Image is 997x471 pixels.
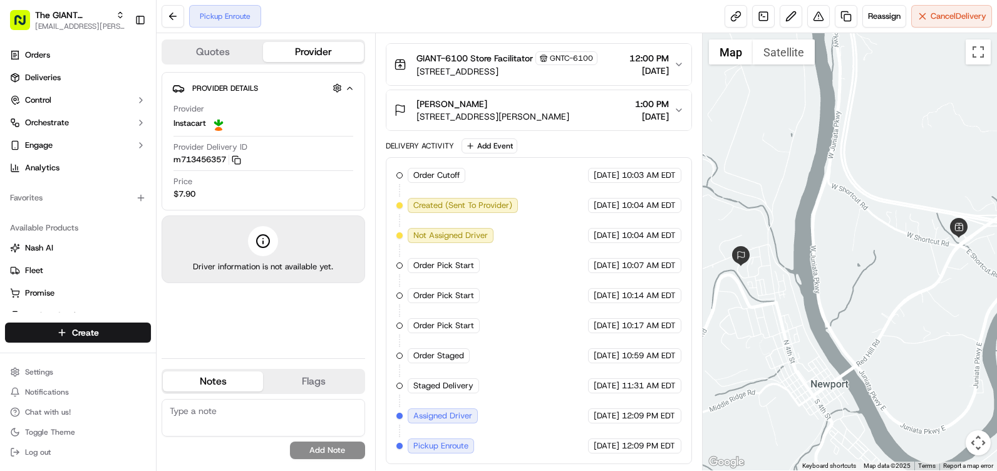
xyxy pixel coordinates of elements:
[43,120,205,132] div: Start new chat
[868,11,901,22] span: Reassign
[5,306,151,326] button: Product Catalog
[594,380,619,391] span: [DATE]
[622,170,676,181] span: 10:03 AM EDT
[416,65,597,78] span: [STREET_ADDRESS]
[263,42,363,62] button: Provider
[706,454,747,470] img: Google
[101,177,206,199] a: 💻API Documentation
[25,407,71,417] span: Chat with us!
[416,110,569,123] span: [STREET_ADDRESS][PERSON_NAME]
[5,423,151,441] button: Toggle Theme
[622,380,676,391] span: 11:31 AM EDT
[5,383,151,401] button: Notifications
[25,49,50,61] span: Orders
[386,141,454,151] div: Delivery Activity
[118,182,201,194] span: API Documentation
[8,177,101,199] a: 📗Knowledge Base
[25,162,59,173] span: Analytics
[413,350,464,361] span: Order Staged
[635,98,669,110] span: 1:00 PM
[173,118,206,129] span: Instacart
[413,230,488,241] span: Not Assigned Driver
[173,189,195,200] span: $7.90
[5,188,151,208] div: Favorites
[413,170,460,181] span: Order Cutoff
[25,95,51,106] span: Control
[192,83,258,93] span: Provider Details
[72,326,99,339] span: Create
[594,350,619,361] span: [DATE]
[43,132,158,142] div: We're available if you need us!
[622,260,676,271] span: 10:07 AM EDT
[211,116,226,131] img: profile_instacart_ahold_partner.png
[10,287,146,299] a: Promise
[594,230,619,241] span: [DATE]
[413,380,473,391] span: Staged Delivery
[753,39,815,65] button: Show satellite imagery
[5,261,151,281] button: Fleet
[594,290,619,301] span: [DATE]
[629,52,669,65] span: 12:00 PM
[10,310,146,321] a: Product Catalog
[709,39,753,65] button: Show street map
[622,200,676,211] span: 10:04 AM EDT
[13,13,38,38] img: Nash
[263,371,363,391] button: Flags
[635,110,669,123] span: [DATE]
[13,120,35,142] img: 1736555255976-a54dd68f-1ca7-489b-9aae-adbdc363a1c4
[25,427,75,437] span: Toggle Theme
[25,182,96,194] span: Knowledge Base
[5,90,151,110] button: Control
[594,260,619,271] span: [DATE]
[413,200,512,211] span: Created (Sent To Provider)
[5,363,151,381] button: Settings
[163,371,263,391] button: Notes
[5,323,151,343] button: Create
[622,290,676,301] span: 10:14 AM EDT
[5,283,151,303] button: Promise
[25,140,53,151] span: Engage
[386,90,691,130] button: [PERSON_NAME][STREET_ADDRESS][PERSON_NAME]1:00 PM[DATE]
[25,310,85,321] span: Product Catalog
[594,200,619,211] span: [DATE]
[5,135,151,155] button: Engage
[163,42,263,62] button: Quotes
[35,9,111,21] button: The GIANT Company
[173,176,192,187] span: Price
[5,45,151,65] a: Orders
[10,242,146,254] a: Nash AI
[706,454,747,470] a: Open this area in Google Maps (opens a new window)
[5,113,151,133] button: Orchestrate
[5,218,151,238] div: Available Products
[5,68,151,88] a: Deliveries
[5,238,151,258] button: Nash AI
[622,440,675,452] span: 12:09 PM EDT
[213,123,228,138] button: Start new chat
[88,212,152,222] a: Powered byPylon
[193,261,333,272] span: Driver information is not available yet.
[413,410,472,422] span: Assigned Driver
[622,320,676,331] span: 10:17 AM EDT
[862,5,906,28] button: Reassign
[911,5,992,28] button: CancelDelivery
[25,265,43,276] span: Fleet
[413,440,468,452] span: Pickup Enroute
[594,440,619,452] span: [DATE]
[106,183,116,193] div: 💻
[594,410,619,422] span: [DATE]
[413,260,474,271] span: Order Pick Start
[5,5,130,35] button: The GIANT Company[EMAIL_ADDRESS][PERSON_NAME][DOMAIN_NAME]
[173,154,241,165] button: m713456357
[5,403,151,421] button: Chat with us!
[25,242,53,254] span: Nash AI
[172,78,354,98] button: Provider Details
[413,320,474,331] span: Order Pick Start
[35,21,125,31] button: [EMAIL_ADDRESS][PERSON_NAME][DOMAIN_NAME]
[594,170,619,181] span: [DATE]
[931,11,986,22] span: Cancel Delivery
[622,410,675,422] span: 12:09 PM EDT
[943,462,993,469] a: Report a map error
[622,230,676,241] span: 10:04 AM EDT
